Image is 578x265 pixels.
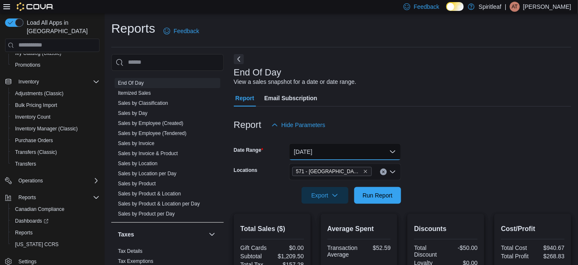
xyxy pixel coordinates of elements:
[18,177,43,184] span: Operations
[118,150,178,157] span: Sales by Invoice & Product
[8,59,103,71] button: Promotions
[234,54,244,64] button: Next
[118,90,151,96] a: Itemized Sales
[12,48,65,58] a: My Catalog (Classic)
[234,68,281,78] h3: End Of Day
[118,110,148,116] a: Sales by Day
[15,161,36,167] span: Transfers
[118,171,176,177] a: Sales by Location per Day
[8,239,103,250] button: [US_STATE] CCRS
[12,112,100,122] span: Inventory Count
[234,147,263,153] label: Date Range
[274,253,304,260] div: $1,209.50
[12,135,100,145] span: Purchase Orders
[118,248,143,254] a: Tax Details
[118,211,175,217] a: Sales by Product per Day
[15,229,33,236] span: Reports
[363,191,393,200] span: Run Report
[8,111,103,123] button: Inventory Count
[240,244,271,251] div: Gift Cards
[15,62,41,68] span: Promotions
[12,60,44,70] a: Promotions
[118,100,168,106] a: Sales by Classification
[12,216,100,226] span: Dashboards
[289,143,401,160] button: [DATE]
[15,50,61,57] span: My Catalog (Classic)
[12,228,100,238] span: Reports
[240,253,271,260] div: Subtotal
[12,204,100,214] span: Canadian Compliance
[17,3,54,11] img: Cova
[8,88,103,99] button: Adjustments (Classic)
[118,130,187,136] a: Sales by Employee (Tendered)
[535,253,565,260] div: $268.83
[118,120,184,126] a: Sales by Employee (Created)
[302,187,348,204] button: Export
[234,120,261,130] h3: Report
[8,158,103,170] button: Transfers
[111,20,155,37] h1: Reports
[12,135,56,145] a: Purchase Orders
[15,192,39,203] button: Reports
[389,169,396,175] button: Open list of options
[8,203,103,215] button: Canadian Compliance
[448,244,478,251] div: -$50.00
[510,2,520,12] div: Allen T
[118,258,153,264] a: Tax Exemptions
[118,248,143,255] span: Tax Details
[414,3,439,11] span: Feedback
[12,88,67,99] a: Adjustments (Classic)
[2,76,103,88] button: Inventory
[234,78,356,86] div: View a sales snapshot for a date or date range.
[8,146,103,158] button: Transfers (Classic)
[118,170,176,177] span: Sales by Location per Day
[296,167,361,176] span: 571 - [GEOGRAPHIC_DATA] ([GEOGRAPHIC_DATA])
[18,78,39,85] span: Inventory
[15,218,49,224] span: Dashboards
[12,88,100,99] span: Adjustments (Classic)
[118,191,181,197] a: Sales by Product & Location
[15,176,100,186] span: Operations
[523,2,571,12] p: [PERSON_NAME]
[118,201,200,207] a: Sales by Product & Location per Day
[118,80,144,86] a: End Of Day
[18,194,36,201] span: Reports
[160,23,202,39] a: Feedback
[363,169,368,174] button: Remove 571 - Spiritleaf Ontario St (Stratford) from selection in this group
[118,140,154,146] a: Sales by Invoice
[479,2,501,12] p: Spiritleaf
[8,215,103,227] a: Dashboards
[207,229,217,239] button: Taxes
[8,227,103,239] button: Reports
[15,102,57,109] span: Bulk Pricing Import
[535,244,565,251] div: $940.67
[12,159,39,169] a: Transfers
[118,151,178,156] a: Sales by Invoice & Product
[327,224,391,234] h2: Average Spent
[15,206,64,213] span: Canadian Compliance
[501,224,565,234] h2: Cost/Profit
[12,204,68,214] a: Canadian Compliance
[15,114,51,120] span: Inventory Count
[281,121,325,129] span: Hide Parameters
[307,187,343,204] span: Export
[274,244,304,251] div: $0.00
[354,187,401,204] button: Run Report
[12,60,100,70] span: Promotions
[361,244,391,251] div: $52.59
[2,192,103,203] button: Reports
[18,258,36,265] span: Settings
[118,181,156,187] a: Sales by Product
[380,169,387,175] button: Clear input
[292,167,372,176] span: 571 - Spiritleaf Ontario St (Stratford)
[15,137,53,144] span: Purchase Orders
[118,190,181,197] span: Sales by Product & Location
[118,258,153,265] span: Tax Exemptions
